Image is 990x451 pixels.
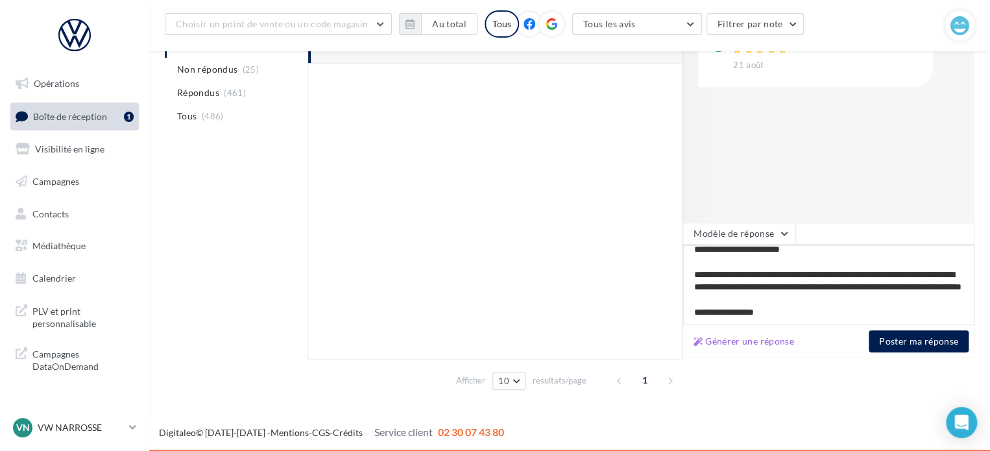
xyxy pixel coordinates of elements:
span: Visibilité en ligne [35,143,104,154]
a: Médiathèque [8,232,141,260]
span: Afficher [456,374,485,387]
a: CGS [312,427,330,438]
span: (486) [202,111,224,121]
span: 02 30 07 43 80 [438,426,504,438]
span: Opérations [34,78,79,89]
button: Au total [399,13,477,35]
span: © [DATE]-[DATE] - - - [159,427,504,438]
span: 10 [498,376,509,386]
button: Choisir un point de vente ou un code magasin [165,13,392,35]
a: Campagnes DataOnDemand [8,340,141,378]
a: Crédits [333,427,363,438]
a: Visibilité en ligne [8,136,141,163]
span: VN [16,421,30,434]
a: Calendrier [8,265,141,292]
span: (461) [224,88,246,98]
div: Open Intercom Messenger [946,407,977,438]
span: 1 [634,370,655,391]
button: Modèle de réponse [682,223,795,245]
span: Tous [177,110,197,123]
button: Générer une réponse [688,334,799,349]
span: 21 août [733,60,764,71]
span: Répondus [177,86,219,99]
a: VN VW NARROSSE [10,415,139,440]
span: Choisir un point de vente ou un code magasin [176,18,368,29]
div: 1 [124,112,134,122]
p: VW NARROSSE [38,421,124,434]
span: Contacts [32,208,69,219]
a: Boîte de réception1 [8,103,141,130]
span: Campagnes [32,176,79,187]
span: Non répondus [177,63,237,76]
span: PLV et print personnalisable [32,302,134,330]
span: Campagnes DataOnDemand [32,345,134,373]
span: Calendrier [32,273,76,284]
a: Contacts [8,201,141,228]
div: Tous [485,10,519,38]
span: Service client [374,426,433,438]
a: Mentions [271,427,309,438]
a: Campagnes [8,168,141,195]
span: (25) [243,64,259,75]
button: Filtrer par note [706,13,804,35]
button: 10 [492,372,525,390]
button: Poster ma réponse [869,330,969,352]
a: PLV et print personnalisable [8,297,141,335]
button: Tous les avis [572,13,702,35]
span: Médiathèque [32,240,86,251]
span: Tous les avis [583,18,636,29]
span: Boîte de réception [33,110,107,121]
a: Opérations [8,70,141,97]
a: Digitaleo [159,427,196,438]
button: Au total [421,13,477,35]
span: résultats/page [533,374,586,387]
